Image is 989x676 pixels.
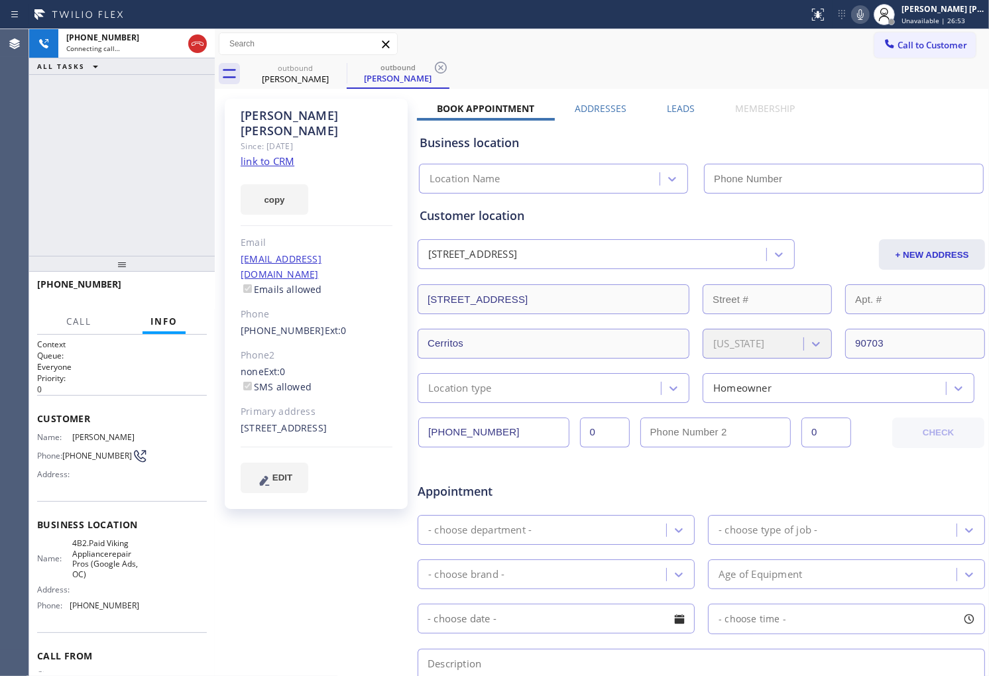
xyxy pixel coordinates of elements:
label: SMS allowed [241,380,312,393]
input: Ext. 2 [801,418,851,447]
span: - choose time - [719,612,786,625]
button: copy [241,184,308,215]
div: [PERSON_NAME] [PERSON_NAME] [902,3,985,15]
div: outbound [245,63,345,73]
div: none [241,365,392,395]
input: Phone Number 2 [640,418,791,447]
button: Info [143,309,186,335]
span: [PHONE_NUMBER] [66,32,139,43]
input: Search [219,33,397,54]
div: Age of Equipment [719,567,802,582]
span: Unavailable | 26:53 [902,16,965,25]
input: - choose date - [418,604,695,634]
h1: Context [37,339,207,350]
div: [STREET_ADDRESS] [428,247,517,262]
span: Address: [37,585,72,594]
span: Call to Customer [898,39,967,51]
div: Homeowner [713,380,772,396]
div: outbound [348,62,448,72]
input: City [418,329,689,359]
span: 4B2.Paid Viking Appliancerepair Pros (Google Ads, OC) [72,538,139,579]
a: link to CRM [241,154,294,168]
span: Info [150,315,178,327]
div: Phone2 [241,348,392,363]
p: 0 [37,384,207,395]
label: Addresses [575,102,626,115]
input: SMS allowed [243,382,252,390]
span: Customer [37,412,207,425]
label: Emails allowed [241,283,322,296]
div: Customer location [420,207,983,225]
input: Ext. [580,418,630,447]
button: Mute [851,5,870,24]
span: Call [66,315,91,327]
a: [PHONE_NUMBER] [241,324,325,337]
div: Primary address [241,404,392,420]
span: Connecting call… [66,44,120,53]
input: Address [418,284,689,314]
button: ALL TASKS [29,58,111,74]
span: [PHONE_NUMBER] [62,451,132,461]
span: Ext: 0 [264,365,286,378]
a: [EMAIL_ADDRESS][DOMAIN_NAME] [241,253,321,280]
label: Membership [735,102,795,115]
div: - choose brand - [428,567,504,582]
div: - choose department - [428,522,532,537]
div: [PERSON_NAME] [PERSON_NAME] [241,108,392,139]
div: Since: [DATE] [241,139,392,154]
input: Phone Number [704,164,984,194]
div: Evelyn Wang [348,59,448,87]
span: [PHONE_NUMBER] [70,600,139,610]
span: [PHONE_NUMBER] [37,278,121,290]
span: Address: [37,469,72,479]
input: Apt. # [845,284,985,314]
button: EDIT [241,463,308,493]
button: + NEW ADDRESS [879,239,985,270]
span: Ext: 0 [325,324,347,337]
input: Street # [703,284,832,314]
span: Name: [37,553,72,563]
span: [PERSON_NAME] [72,432,139,442]
div: Location type [428,380,492,396]
button: Hang up [188,34,207,53]
label: Book Appointment [437,102,534,115]
div: Location Name [430,172,500,187]
button: Call [58,309,99,335]
span: EDIT [272,473,292,482]
label: Leads [667,102,695,115]
span: Appointment [418,482,605,500]
input: Phone Number [418,418,569,447]
span: ALL TASKS [37,62,85,71]
p: Everyone [37,361,207,372]
input: Emails allowed [243,284,252,293]
div: - choose type of job - [719,522,817,537]
button: Call to Customer [874,32,976,58]
span: Phone: [37,600,70,610]
div: [PERSON_NAME] [245,73,345,85]
div: Evelyn Wang [245,59,345,89]
input: ZIP [845,329,985,359]
span: Name: [37,432,72,442]
div: Email [241,235,392,251]
h2: Queue: [37,350,207,361]
h2: Priority: [37,372,207,384]
span: Phone: [37,451,62,461]
div: [STREET_ADDRESS] [241,421,392,436]
div: Phone [241,307,392,322]
span: Call From [37,649,207,662]
div: [PERSON_NAME] [348,72,448,84]
div: Business location [420,134,983,152]
button: CHECK [892,418,984,448]
span: Business location [37,518,207,531]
